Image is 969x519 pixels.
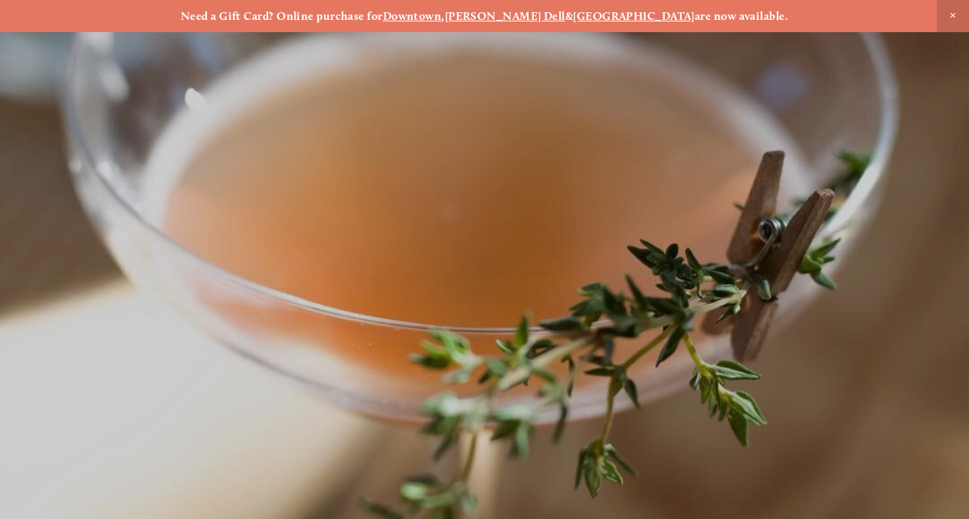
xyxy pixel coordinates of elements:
[445,9,565,23] a: [PERSON_NAME] Dell
[383,9,442,23] a: Downtown
[695,9,788,23] strong: are now available.
[573,9,695,23] a: [GEOGRAPHIC_DATA]
[565,9,573,23] strong: &
[181,9,383,23] strong: Need a Gift Card? Online purchase for
[441,9,444,23] strong: ,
